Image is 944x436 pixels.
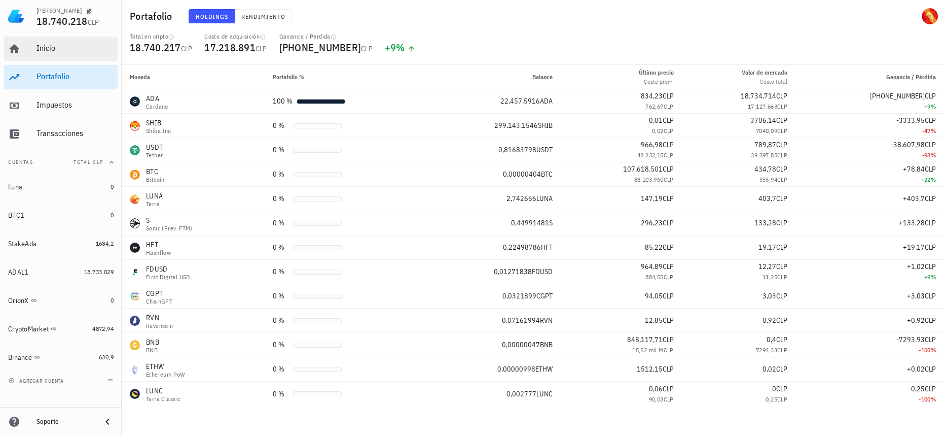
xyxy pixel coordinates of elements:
span: 0,81683798 [498,145,536,154]
div: ADAL1 [8,268,28,277]
div: 0 % [273,145,289,155]
span: Balance [532,73,553,81]
span: -38.607,98 [891,140,925,149]
span: BNB [540,340,553,349]
div: Tether [146,152,163,158]
span: CLP [925,194,936,203]
span: % [396,41,405,54]
div: LUNC [146,386,180,396]
span: +19,17 [903,243,925,252]
span: 18.740.217 [130,41,181,54]
span: 434,78 [754,164,776,174]
div: USDT [146,142,163,152]
h1: Portafolio [130,8,176,24]
div: 0 % [273,242,289,253]
div: Soporte [37,418,93,426]
div: 0 % [273,364,289,375]
div: USDT-icon [130,145,140,155]
span: 0,00000047 [502,340,540,349]
div: LUNA-icon [130,194,140,204]
div: OrionX [8,296,29,305]
span: CLP [663,164,674,174]
span: CLP [663,364,674,374]
div: Inicio [37,43,114,53]
span: 85,22 [645,243,663,252]
div: Cardano [146,104,168,110]
span: 0 [111,211,114,219]
span: +78,84 [903,164,925,174]
div: 0 % [273,120,289,131]
span: 355,94 [759,176,777,183]
span: CLP [925,364,936,374]
span: RVN [540,316,553,325]
span: CLP [663,218,674,227]
div: -47 [804,126,936,136]
div: Costo de adquisición [204,32,267,41]
span: CLP [664,127,674,135]
a: ADAL1 18.733.029 [4,260,118,284]
button: CuentasTotal CLP [4,150,118,175]
span: 0,44991481 [511,218,549,227]
span: Holdings [195,13,229,20]
span: 834,23 [641,91,663,100]
span: CLP [925,316,936,325]
div: Sonic (prev. FTM) [146,225,193,231]
span: CLP [925,291,936,300]
div: BNB [146,337,159,347]
span: % [931,151,936,159]
div: -100 [804,345,936,355]
span: Moneda [130,73,150,81]
div: Terra Classic [146,396,180,402]
span: 133,28 [754,218,776,227]
span: ADA [540,96,553,106]
span: 966,98 [641,140,663,149]
span: -3333,95 [896,116,925,125]
span: CLP [776,262,787,271]
span: CLP [925,262,936,271]
span: CLP [663,116,674,125]
span: 0,002777 [506,389,536,398]
span: CLP [776,116,787,125]
span: CLP [663,384,674,393]
div: 100 % [273,96,293,107]
div: CryptoMarket [8,325,49,333]
span: CLP [663,91,674,100]
span: 762,67 [645,103,663,110]
div: BTC [146,166,165,177]
div: RVN [146,313,173,323]
img: LedgiFi [8,8,24,24]
span: CLP [776,140,787,149]
th: Balance: Sin ordenar. Pulse para ordenar de forma ascendente. [425,65,561,89]
span: -7293,93 [896,335,925,344]
span: 18.734.714 [741,91,776,100]
a: Luna 0 [4,175,118,199]
span: CLP [776,218,787,227]
span: CLP [925,140,936,149]
a: Inicio [4,37,118,61]
span: 0,00000404 [503,170,541,179]
span: CLP [776,194,787,203]
div: Shiba Inu [146,128,171,134]
span: 88.103.960 [634,176,664,183]
span: 296,23 [641,218,663,227]
span: 17.127.663 [748,103,777,110]
div: ADA [146,93,168,104]
div: LUNA [146,191,163,201]
span: 0,00000998 [497,364,535,374]
div: Valor de mercado [742,68,787,77]
div: S [146,215,193,225]
div: LUNC-icon [130,389,140,399]
span: % [931,176,936,183]
span: CLP [925,164,936,174]
span: CLP [777,176,787,183]
span: 48.232,15 [637,151,664,159]
span: 17.218.891 [204,41,256,54]
span: 3,03 [763,291,776,300]
div: BTC1 [8,211,24,220]
span: % [931,395,936,403]
span: HFT [541,243,553,252]
div: Impuestos [37,100,114,110]
span: 0 [111,296,114,304]
span: CLP [777,151,787,159]
span: CLP [777,127,787,135]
